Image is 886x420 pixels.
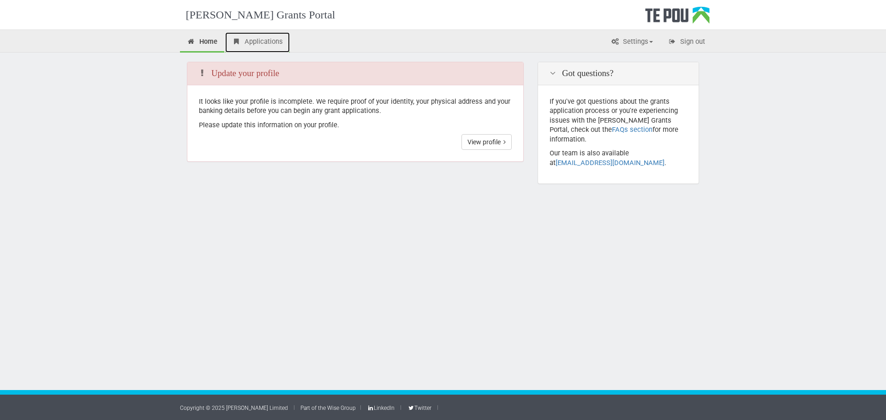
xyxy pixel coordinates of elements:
[407,405,431,411] a: Twitter
[538,62,699,85] div: Got questions?
[199,97,512,116] p: It looks like your profile is incomplete. We require proof of your identity, your physical addres...
[225,32,290,53] a: Applications
[180,405,288,411] a: Copyright © 2025 [PERSON_NAME] Limited
[645,6,710,30] div: Te Pou Logo
[367,405,395,411] a: LinkedIn
[187,62,523,85] div: Update your profile
[180,32,224,53] a: Home
[556,159,664,167] a: [EMAIL_ADDRESS][DOMAIN_NAME]
[550,148,687,167] p: Our team is also available at .
[300,405,356,411] a: Part of the Wise Group
[199,120,512,130] p: Please update this information on your profile.
[461,134,512,150] a: View profile
[604,32,660,53] a: Settings
[661,32,712,53] a: Sign out
[612,125,653,134] a: FAQs section
[550,97,687,144] p: If you've got questions about the grants application process or you're experiencing issues with t...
